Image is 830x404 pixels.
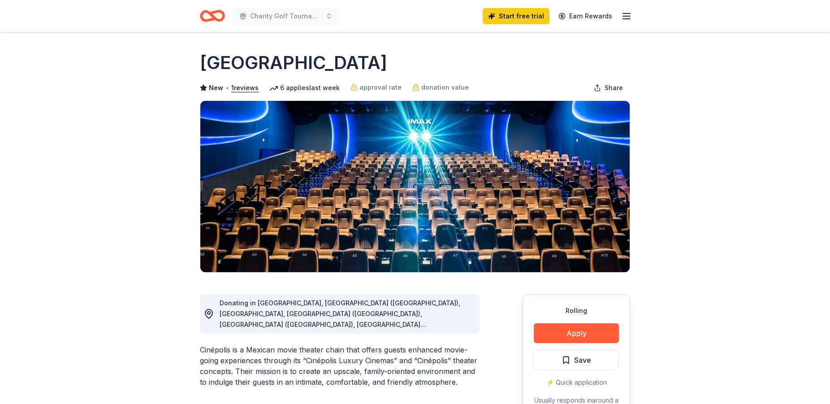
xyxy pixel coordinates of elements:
[220,299,460,350] span: Donating in [GEOGRAPHIC_DATA], [GEOGRAPHIC_DATA] ([GEOGRAPHIC_DATA]), [GEOGRAPHIC_DATA], [GEOGRAP...
[574,354,591,366] span: Save
[587,79,630,97] button: Share
[269,83,340,93] div: 6 applies last week
[200,344,480,387] div: Cinépolis is a Mexican movie theater chain that offers guests enhanced movie-going experiences th...
[209,83,223,93] span: New
[350,82,402,93] a: approval rate
[534,305,619,316] div: Rolling
[231,83,259,93] button: 1reviews
[534,377,619,388] div: ⚡️ Quick application
[553,8,618,24] a: Earn Rewards
[359,82,402,93] span: approval rate
[534,323,619,343] button: Apply
[483,8,549,24] a: Start free trial
[200,101,630,272] img: Image for Cinépolis
[200,5,225,26] a: Home
[200,50,387,75] h1: [GEOGRAPHIC_DATA]
[226,84,229,91] span: •
[412,82,469,93] a: donation value
[421,82,469,93] span: donation value
[250,11,322,22] span: Charity Golf Tournament
[605,83,623,93] span: Share
[232,7,340,25] button: Charity Golf Tournament
[534,350,619,370] button: Save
